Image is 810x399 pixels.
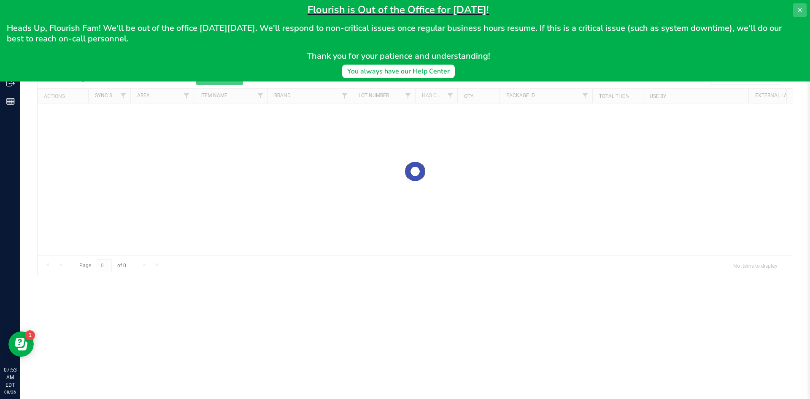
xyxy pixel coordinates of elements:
[4,389,16,395] p: 08/26
[6,97,15,106] inline-svg: Reports
[6,79,15,87] inline-svg: Outbound
[307,50,490,62] span: Thank you for your patience and understanding!
[8,331,34,357] iframe: Resource center
[25,330,35,340] iframe: Resource center unread badge
[308,3,489,16] span: Flourish is Out of the Office for [DATE]!
[347,66,450,76] div: You always have our Help Center
[4,366,16,389] p: 07:53 AM EDT
[7,22,784,44] span: Heads Up, Flourish Fam! We'll be out of the office [DATE][DATE]. We'll respond to non-critical is...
